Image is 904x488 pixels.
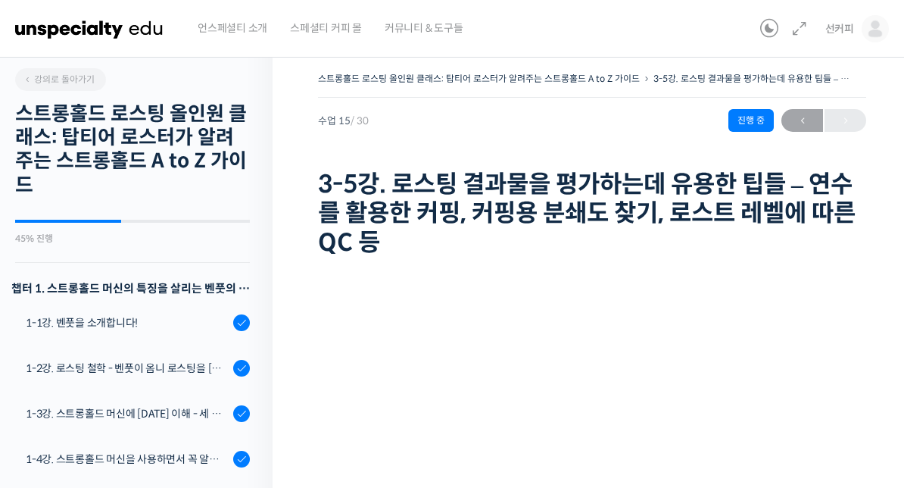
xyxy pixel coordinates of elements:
[318,73,640,84] a: 스트롱홀드 로스팅 올인원 클래스: 탑티어 로스터가 알려주는 스트롱홀드 A to Z 가이드
[351,114,369,127] span: / 30
[825,22,854,36] span: 선커피
[318,170,866,257] h1: 3-5강. 로스팅 결과물을 평가하는데 유용한 팁들 – 연수를 활용한 커핑, 커핑용 분쇄도 찾기, 로스트 레벨에 따른 QC 등
[781,111,823,131] span: ←
[728,109,774,132] div: 진행 중
[781,109,823,132] a: ←이전
[15,234,250,243] div: 45% 진행
[26,405,229,422] div: 1-3강. 스트롱홀드 머신에 [DATE] 이해 - 세 가지 열원이 만들어내는 변화
[15,102,250,197] h2: 스트롱홀드 로스팅 올인원 클래스: 탑티어 로스터가 알려주는 스트롱홀드 A to Z 가이드
[318,116,369,126] span: 수업 15
[26,360,229,377] div: 1-2강. 로스팅 철학 - 벤풋이 옴니 로스팅을 [DATE] 않는 이유
[15,68,106,91] a: 강의로 돌아가기
[11,278,250,299] h3: 챕터 1. 스트롱홀드 머신의 특징을 살리는 벤풋의 로스팅 방식
[26,451,229,468] div: 1-4강. 스트롱홀드 머신을 사용하면서 꼭 알고 있어야 할 유의사항
[26,314,229,331] div: 1-1강. 벤풋을 소개합니다!
[23,74,95,85] span: 강의로 돌아가기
